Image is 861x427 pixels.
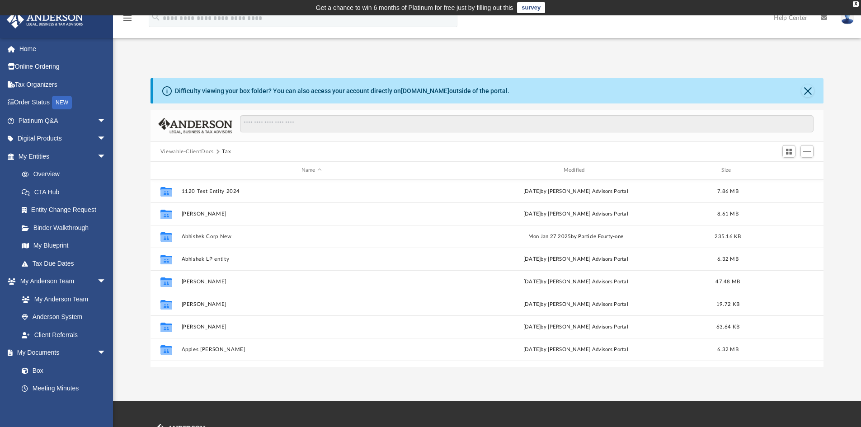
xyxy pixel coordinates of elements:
a: My Entitiesarrow_drop_down [6,147,120,165]
a: Tax Organizers [6,75,120,94]
a: survey [517,2,545,13]
img: User Pic [841,11,854,24]
span: arrow_drop_down [97,272,115,291]
a: Client Referrals [13,326,115,344]
div: [DATE] by [PERSON_NAME] Advisors Portal [446,210,706,218]
div: NEW [52,96,72,109]
a: Anderson System [13,308,115,326]
span: 47.48 MB [715,279,740,284]
a: My Blueprint [13,237,115,255]
a: Home [6,40,120,58]
div: [DATE] by [PERSON_NAME] Advisors Portal [446,345,706,353]
button: [PERSON_NAME] [181,279,442,285]
button: Tax [222,148,231,156]
i: search [151,12,161,22]
div: [DATE] by [PERSON_NAME] Advisors Portal [446,255,706,263]
button: Abhishek Corp New [181,234,442,239]
span: 7.86 MB [717,188,739,193]
div: Get a chance to win 6 months of Platinum for free just by filling out this [316,2,513,13]
a: My Anderson Teamarrow_drop_down [6,272,115,291]
button: [PERSON_NAME] [181,211,442,217]
div: Difficulty viewing your box folder? You can also access your account directly on outside of the p... [175,86,509,96]
a: Box [13,361,111,380]
div: Mon Jan 27 2025 by Particle Fourty-one [446,232,706,240]
div: id [155,166,177,174]
div: close [853,1,859,7]
span: 8.61 MB [717,211,739,216]
a: CTA Hub [13,183,120,201]
button: Viewable-ClientDocs [160,148,214,156]
a: Digital Productsarrow_drop_down [6,130,120,148]
span: 235.16 KB [715,234,741,239]
a: Tax Due Dates [13,254,120,272]
span: arrow_drop_down [97,112,115,130]
a: Order StatusNEW [6,94,120,112]
div: Modified [445,166,706,174]
span: 63.64 KB [716,324,739,329]
a: My Documentsarrow_drop_down [6,344,115,362]
a: [DOMAIN_NAME] [401,87,449,94]
div: [DATE] by [PERSON_NAME] Advisors Portal [446,277,706,286]
img: Anderson Advisors Platinum Portal [4,11,86,28]
div: id [750,166,813,174]
a: My Anderson Team [13,290,111,308]
input: Search files and folders [240,115,814,132]
button: [PERSON_NAME] [181,324,442,330]
a: Online Ordering [6,58,120,76]
div: [DATE] by [PERSON_NAME] Advisors Portal [446,300,706,308]
div: Size [710,166,746,174]
a: Binder Walkthrough [13,219,120,237]
a: Platinum Q&Aarrow_drop_down [6,112,120,130]
button: 1120 Test Entity 2024 [181,188,442,194]
i: menu [122,13,133,23]
span: arrow_drop_down [97,344,115,362]
a: Overview [13,165,120,183]
span: 19.72 KB [716,301,739,306]
div: [DATE] by [PERSON_NAME] Advisors Portal [446,323,706,331]
a: Meeting Minutes [13,380,115,398]
button: Apples [PERSON_NAME] [181,347,442,352]
div: [DATE] by [PERSON_NAME] Advisors Portal [446,187,706,195]
span: 6.32 MB [717,256,739,261]
button: Switch to Grid View [782,145,796,158]
button: [PERSON_NAME] [181,301,442,307]
div: grid [151,180,824,367]
a: menu [122,17,133,23]
div: Name [181,166,441,174]
span: arrow_drop_down [97,130,115,148]
button: Abhishek LP entity [181,256,442,262]
button: Close [801,84,814,97]
a: Entity Change Request [13,201,120,219]
button: Add [800,145,814,158]
span: arrow_drop_down [97,147,115,166]
span: 6.32 MB [717,347,739,352]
